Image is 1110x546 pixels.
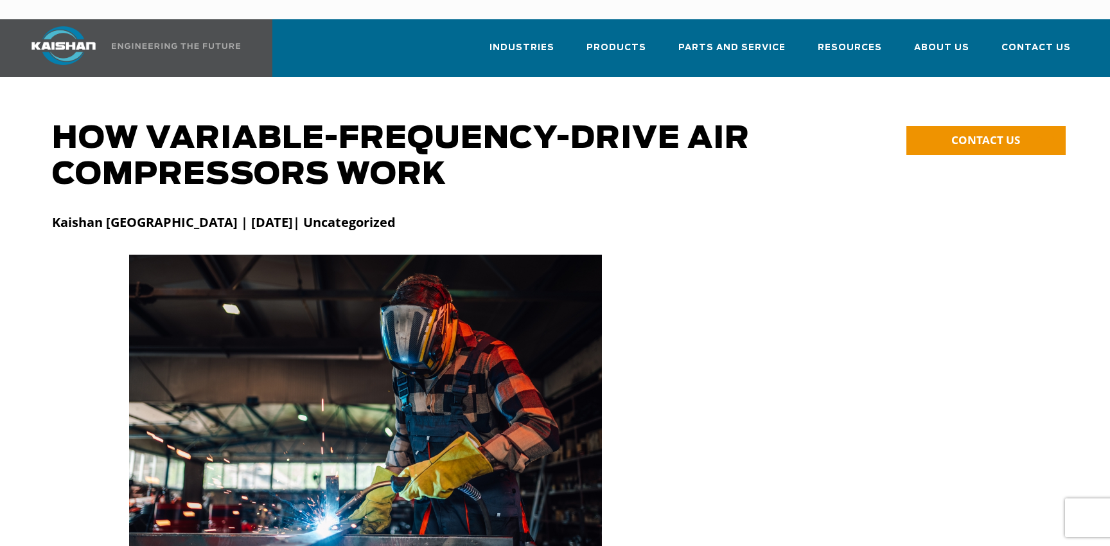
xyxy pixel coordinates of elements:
[15,19,243,77] a: Kaishan USA
[489,41,554,55] span: Industries
[1001,41,1071,55] span: Contact Us
[906,126,1066,155] a: CONTACT US
[52,214,396,231] strong: Kaishan [GEOGRAPHIC_DATA] | [DATE]| Uncategorized
[586,41,646,55] span: Products
[15,26,112,65] img: kaishan logo
[951,132,1020,147] span: CONTACT US
[586,31,646,75] a: Products
[678,41,786,55] span: Parts and Service
[818,31,882,75] a: Resources
[678,31,786,75] a: Parts and Service
[914,41,969,55] span: About Us
[112,43,240,49] img: Engineering the future
[489,31,554,75] a: Industries
[1001,31,1071,75] a: Contact Us
[818,41,882,55] span: Resources
[914,31,969,75] a: About Us
[52,121,802,193] h1: How Variable-Frequency-Drive Air Compressors Work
